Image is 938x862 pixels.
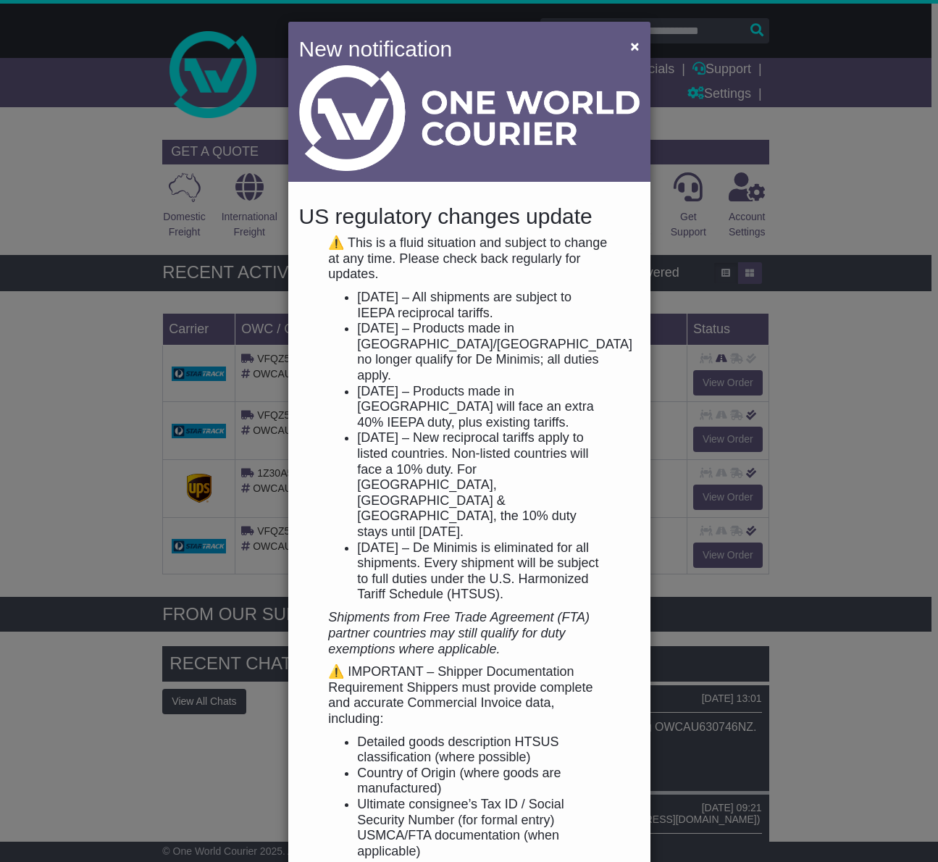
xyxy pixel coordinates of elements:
[357,321,609,383] li: [DATE] – Products made in [GEOGRAPHIC_DATA]/[GEOGRAPHIC_DATA] no longer qualify for De Minimis; a...
[357,797,609,859] li: Ultimate consignee’s Tax ID / Social Security Number (for formal entry) USMCA/FTA documentation (...
[328,664,609,727] p: ⚠️ IMPORTANT – Shipper Documentation Requirement Shippers must provide complete and accurate Comm...
[630,38,639,54] span: ×
[357,735,609,766] li: Detailed goods description HTSUS classification (where possible)
[328,235,609,283] p: ⚠️ This is a fluid situation and subject to change at any time. Please check back regularly for u...
[357,766,609,797] li: Country of Origin (where goods are manufactured)
[299,204,640,228] h4: US regulatory changes update
[299,65,640,171] img: Light
[623,31,646,61] button: Close
[357,290,609,321] li: [DATE] – All shipments are subject to IEEPA reciprocal tariffs.
[357,430,609,540] li: [DATE] – New reciprocal tariffs apply to listed countries. Non-listed countries will face a 10% d...
[357,384,609,431] li: [DATE] – Products made in [GEOGRAPHIC_DATA] will face an extra 40% IEEPA duty, plus existing tari...
[299,33,610,65] h4: New notification
[357,540,609,603] li: [DATE] – De Minimis is eliminated for all shipments. Every shipment will be subject to full dutie...
[328,610,590,656] em: Shipments from Free Trade Agreement (FTA) partner countries may still qualify for duty exemptions...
